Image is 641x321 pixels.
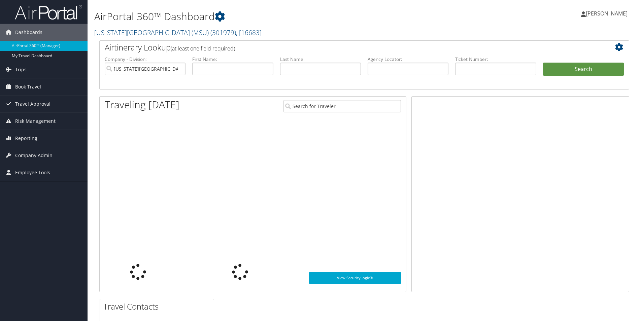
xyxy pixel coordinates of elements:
[15,61,27,78] span: Trips
[103,301,214,312] h2: Travel Contacts
[15,78,41,95] span: Book Travel
[105,98,179,112] h1: Traveling [DATE]
[309,272,401,284] a: View SecurityLogic®
[105,56,185,63] label: Company - Division:
[15,164,50,181] span: Employee Tools
[171,45,235,52] span: (at least one field required)
[455,56,536,63] label: Ticket Number:
[15,147,53,164] span: Company Admin
[581,3,634,24] a: [PERSON_NAME]
[15,4,82,20] img: airportal-logo.png
[543,63,624,76] button: Search
[15,96,50,112] span: Travel Approval
[15,113,56,130] span: Risk Management
[210,28,236,37] span: ( 301979 )
[15,24,42,41] span: Dashboards
[192,56,273,63] label: First Name:
[368,56,448,63] label: Agency Locator:
[280,56,361,63] label: Last Name:
[15,130,37,147] span: Reporting
[283,100,401,112] input: Search for Traveler
[586,10,628,17] span: [PERSON_NAME]
[94,9,454,24] h1: AirPortal 360™ Dashboard
[105,42,580,53] h2: Airtinerary Lookup
[236,28,262,37] span: , [ 16683 ]
[94,28,262,37] a: [US_STATE][GEOGRAPHIC_DATA] (MSU)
